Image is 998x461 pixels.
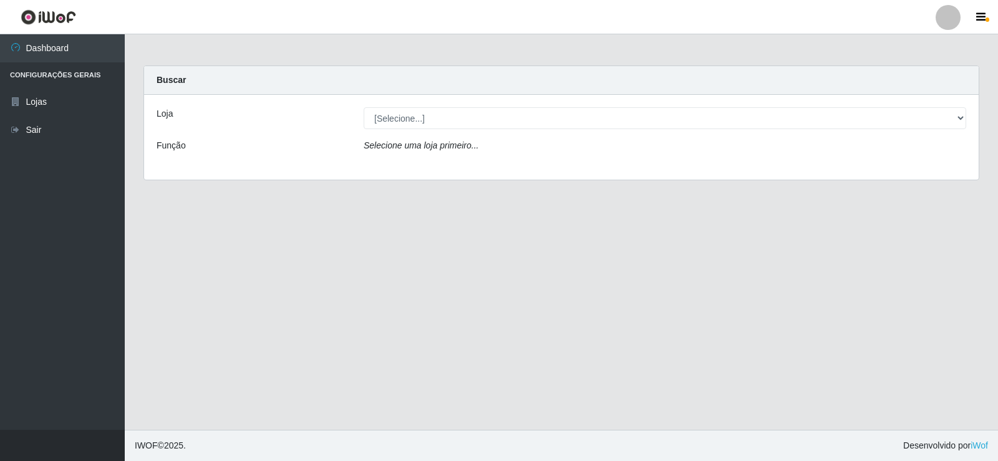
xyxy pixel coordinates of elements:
[364,140,478,150] i: Selecione uma loja primeiro...
[135,440,158,450] span: IWOF
[157,75,186,85] strong: Buscar
[21,9,76,25] img: CoreUI Logo
[971,440,988,450] a: iWof
[135,439,186,452] span: © 2025 .
[157,139,186,152] label: Função
[157,107,173,120] label: Loja
[903,439,988,452] span: Desenvolvido por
